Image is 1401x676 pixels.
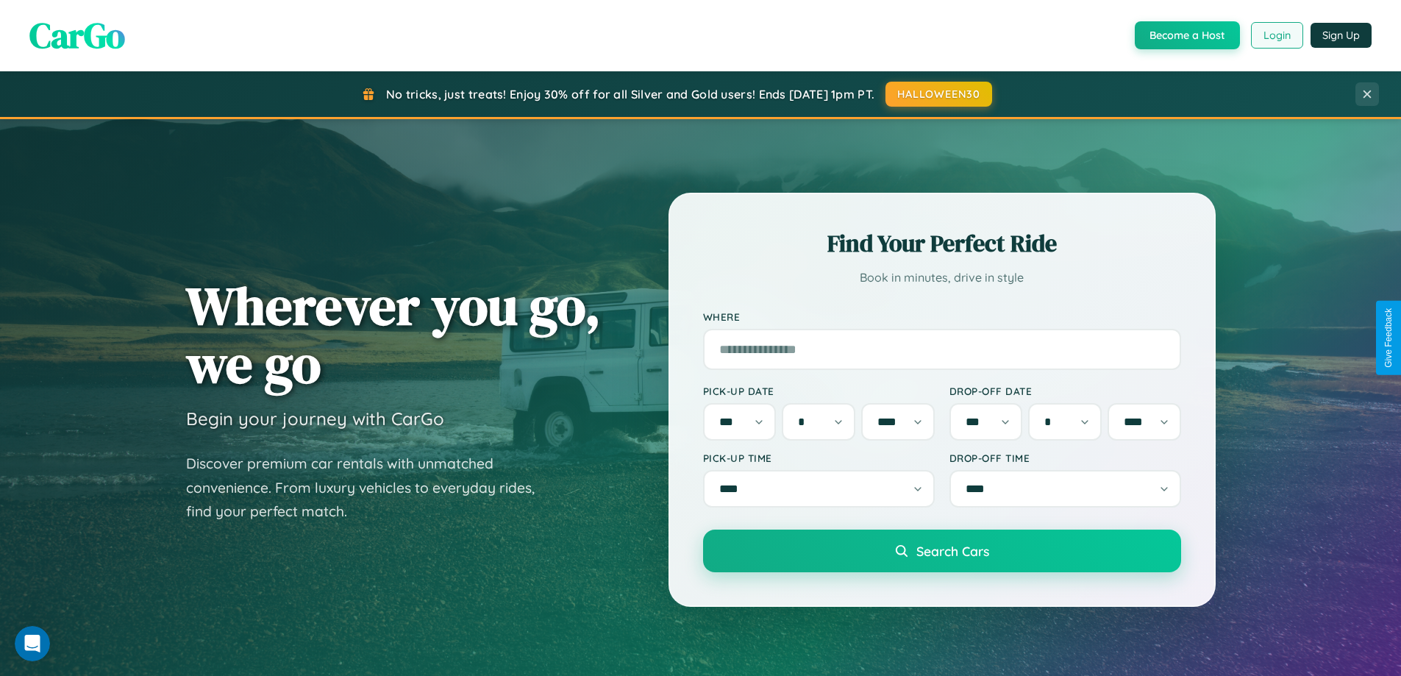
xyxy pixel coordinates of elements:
[29,11,125,60] span: CarGo
[1311,23,1372,48] button: Sign Up
[15,626,50,661] iframe: Intercom live chat
[186,277,601,393] h1: Wherever you go, we go
[949,385,1181,397] label: Drop-off Date
[703,530,1181,572] button: Search Cars
[1251,22,1303,49] button: Login
[186,452,554,524] p: Discover premium car rentals with unmatched convenience. From luxury vehicles to everyday rides, ...
[703,452,935,464] label: Pick-up Time
[916,543,989,559] span: Search Cars
[703,227,1181,260] h2: Find Your Perfect Ride
[703,267,1181,288] p: Book in minutes, drive in style
[703,310,1181,323] label: Where
[386,87,874,102] span: No tricks, just treats! Enjoy 30% off for all Silver and Gold users! Ends [DATE] 1pm PT.
[949,452,1181,464] label: Drop-off Time
[1383,308,1394,368] div: Give Feedback
[703,385,935,397] label: Pick-up Date
[885,82,992,107] button: HALLOWEEN30
[186,408,444,430] h3: Begin your journey with CarGo
[1135,21,1240,49] button: Become a Host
